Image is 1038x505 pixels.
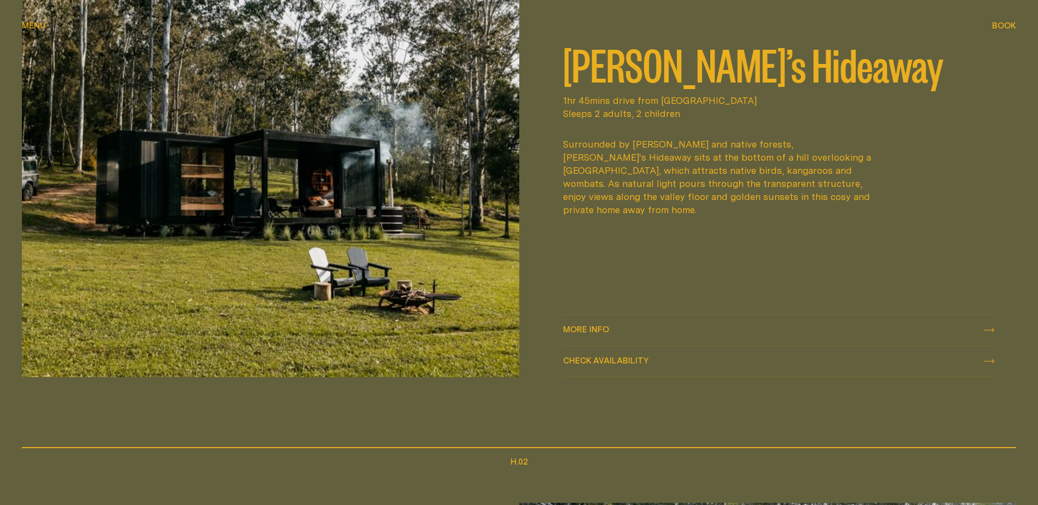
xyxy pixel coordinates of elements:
[563,107,995,120] span: Sleeps 2 adults, 2 children
[992,20,1016,33] button: show booking tray
[563,315,995,345] a: More info
[563,94,995,107] span: 1hr 45mins drive from [GEOGRAPHIC_DATA]
[22,20,46,33] button: show menu
[563,346,995,377] button: check availability
[992,21,1016,30] span: Book
[563,325,609,333] span: More info
[563,138,878,216] div: Surrounded by [PERSON_NAME] and native forests, [PERSON_NAME]'s Hideaway sits at the bottom of a ...
[563,42,995,85] h2: [PERSON_NAME]’s Hideaway
[22,21,46,30] span: Menu
[563,356,649,365] span: Check availability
